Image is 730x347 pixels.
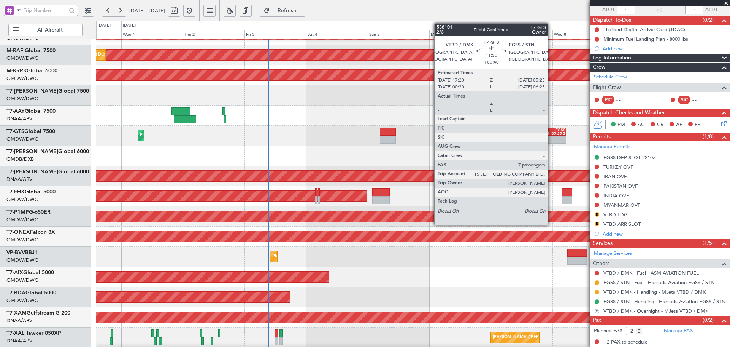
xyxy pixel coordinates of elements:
[6,216,38,223] a: OMDW/DWC
[703,133,714,141] span: (1/8)
[603,221,641,227] div: VTBD ARR SLOT
[603,298,725,305] a: EGSS / STN - Handling - Harrods Aviation EGSS / STN
[638,121,644,129] span: AC
[678,96,690,104] div: SIC
[603,154,656,161] div: EGSS DEP SLOT 2210Z
[6,88,89,94] a: T7-[PERSON_NAME]Global 7500
[6,237,38,243] a: OMDW/DWC
[603,231,726,237] div: Add new
[603,45,726,52] div: Add new
[536,128,551,132] div: VTBD
[429,30,491,39] div: Mon 6
[536,140,551,144] div: -
[6,337,32,344] a: DNAA/ABV
[617,5,635,14] input: --:--
[603,192,629,199] div: INDIA OVF
[603,164,633,170] div: TURKEY OVF
[703,316,714,324] span: (0/2)
[123,22,136,29] div: [DATE]
[593,16,631,25] span: Dispatch To-Dos
[6,48,56,53] a: M-RAFIGlobal 7500
[594,250,632,257] a: Manage Services
[6,310,27,316] span: T7-XAM
[183,30,244,39] div: Thu 2
[6,331,24,336] span: T7-XAL
[703,16,714,24] span: (0/2)
[603,183,638,189] div: PAKISTAN OVF
[6,257,38,264] a: OMDW/DWC
[594,143,631,151] a: Manage Permits
[6,209,29,215] span: T7-P1MP
[6,230,30,235] span: T7-ONEX
[6,129,24,134] span: T7-GTS
[368,30,429,39] div: Sun 5
[603,173,627,180] div: IRAN OVF
[6,115,32,122] a: DNAA/ABV
[6,109,56,114] a: T7-AAYGlobal 7500
[6,270,54,275] a: T7-AIXGlobal 5000
[703,239,714,247] span: (1/5)
[593,133,611,141] span: Permits
[603,308,708,314] a: VTBD / DMK - Overnight - MJets VTBD / DMK
[6,196,38,203] a: OMDW/DWC
[603,270,699,276] a: VTBD / DMK - Fuel - ASM AVIATION FUEL
[536,132,551,136] div: 17:20 Z
[244,30,306,39] div: Fri 3
[491,30,552,39] div: Tue 7
[593,83,621,92] span: Flight Crew
[603,36,688,42] div: Minimum Fuel Landing Plan - 8000 lbs
[6,149,58,154] span: T7-[PERSON_NAME]
[6,189,25,195] span: T7-FHX
[602,96,614,104] div: PIC
[6,290,25,296] span: T7-BDA
[6,169,89,174] a: T7-[PERSON_NAME]Global 6000
[6,95,38,102] a: OMDW/DWC
[6,48,25,53] span: M-RAFI
[593,259,609,268] span: Others
[593,54,631,62] span: Leg Information
[6,169,58,174] span: T7-[PERSON_NAME]
[6,297,38,304] a: OMDW/DWC
[6,250,38,255] a: VP-BVVBBJ1
[121,30,183,39] div: Wed 1
[695,121,700,129] span: FP
[260,5,305,17] button: Refresh
[306,30,368,39] div: Sat 4
[20,27,80,33] span: All Aircraft
[6,250,25,255] span: VP-BVV
[603,202,640,208] div: MYANMAR OVF
[6,230,55,235] a: T7-ONEXFalcon 8X
[6,68,57,74] a: M-RRRRGlobal 6000
[6,189,56,195] a: T7-FHXGlobal 5000
[6,75,38,82] a: OMDW/DWC
[6,156,34,163] a: OMDB/DXB
[602,6,615,14] span: ATOT
[6,317,32,324] a: DNAA/ABV
[6,331,61,336] a: T7-XALHawker 850XP
[594,74,627,81] a: Schedule Crew
[617,121,625,129] span: PM
[692,96,709,103] div: - -
[657,121,663,129] span: CR
[593,316,601,325] span: Pax
[664,327,693,335] a: Manage PAX
[6,109,25,114] span: T7-AAY
[6,136,38,142] a: OMDW/DWC
[24,5,67,16] input: Trip Number
[6,149,89,154] a: T7-[PERSON_NAME]Global 6000
[603,211,628,218] div: VTBD LDG
[551,132,565,136] div: 05:25 Z
[594,327,622,335] label: Planned PAX
[603,339,647,346] span: +2 PAX to schedule
[676,121,682,129] span: AF
[6,270,23,275] span: T7-AIX
[616,96,633,103] div: - -
[271,8,303,13] span: Refresh
[603,289,706,295] a: VTBD / DMK - Handling - MJets VTBD / DMK
[551,140,565,144] div: -
[129,7,165,14] span: [DATE] - [DATE]
[603,279,714,286] a: EGSS / STN - Fuel - Harrods Aviation EGSS / STN
[98,22,111,29] div: [DATE]
[6,209,51,215] a: T7-P1MPG-650ER
[140,130,215,141] div: Planned Maint Dubai (Al Maktoum Intl)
